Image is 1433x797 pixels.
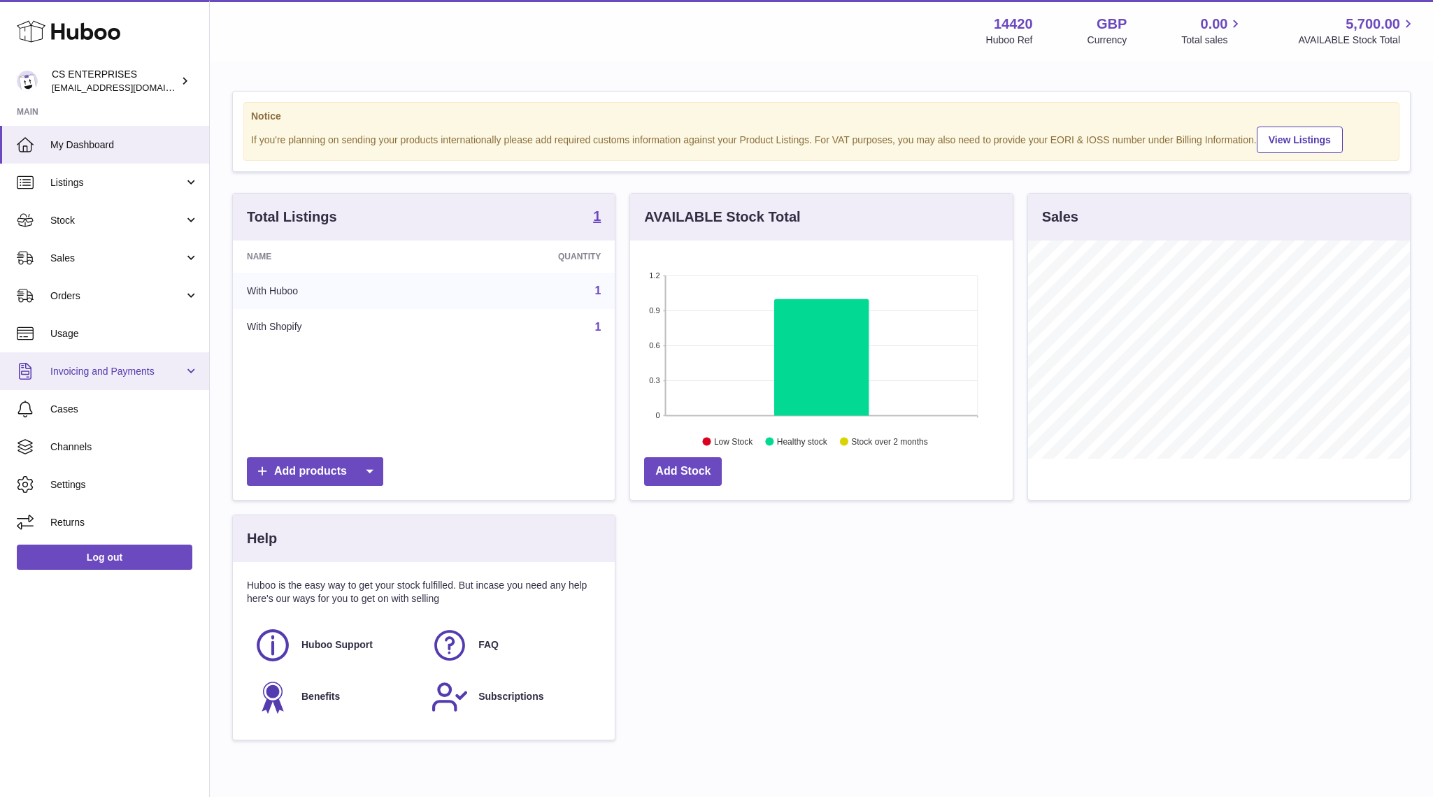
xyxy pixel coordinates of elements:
span: [EMAIL_ADDRESS][DOMAIN_NAME] [52,82,206,93]
span: Sales [50,252,184,265]
a: FAQ [431,626,594,664]
text: Low Stock [714,437,753,447]
span: Channels [50,440,199,454]
a: Huboo Support [254,626,417,664]
text: 0 [656,411,660,419]
span: Stock [50,214,184,227]
a: 0.00 Total sales [1181,15,1243,47]
strong: Notice [251,110,1392,123]
strong: 1 [593,209,601,223]
span: Invoicing and Payments [50,365,184,378]
span: Returns [50,516,199,529]
div: Huboo Ref [986,34,1033,47]
h3: Sales [1042,208,1078,227]
p: Huboo is the easy way to get your stock fulfilled. But incase you need any help here's our ways f... [247,579,601,605]
span: AVAILABLE Stock Total [1298,34,1416,47]
text: Healthy stock [777,437,828,447]
span: My Dashboard [50,138,199,152]
span: 5,700.00 [1346,15,1400,34]
div: If you're planning on sending your products internationally please add required customs informati... [251,124,1392,153]
h3: AVAILABLE Stock Total [644,208,800,227]
span: Subscriptions [478,690,543,703]
span: Listings [50,176,184,189]
th: Quantity [439,240,615,273]
span: Huboo Support [301,638,373,652]
td: With Huboo [233,273,439,309]
a: Benefits [254,678,417,716]
a: Add products [247,457,383,486]
text: 0.3 [650,376,660,385]
div: CS ENTERPRISES [52,68,178,94]
div: Currency [1088,34,1127,47]
a: 1 [593,209,601,226]
strong: GBP [1097,15,1127,34]
h3: Help [247,529,277,548]
a: 1 [594,321,601,333]
a: Log out [17,545,192,570]
text: 0.9 [650,306,660,315]
a: Subscriptions [431,678,594,716]
a: Add Stock [644,457,722,486]
text: 1.2 [650,271,660,280]
span: 0.00 [1201,15,1228,34]
a: 5,700.00 AVAILABLE Stock Total [1298,15,1416,47]
a: View Listings [1257,127,1343,153]
span: Orders [50,289,184,303]
td: With Shopify [233,309,439,345]
img: csenterprisesholding@gmail.com [17,71,38,92]
th: Name [233,240,439,273]
span: Benefits [301,690,340,703]
span: Settings [50,478,199,491]
span: FAQ [478,638,499,652]
span: Cases [50,403,199,416]
span: Usage [50,327,199,340]
span: Total sales [1181,34,1243,47]
text: 0.6 [650,341,660,350]
text: Stock over 2 months [852,437,928,447]
h3: Total Listings [247,208,337,227]
strong: 14420 [994,15,1033,34]
a: 1 [594,285,601,296]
